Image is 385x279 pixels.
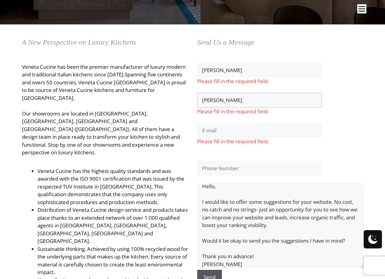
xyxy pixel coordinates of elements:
input: First name [197,63,322,78]
span: Sustainable thinking. Achieved by using 100% recycled wood for the underlying parts that makes up... [37,245,188,276]
span: A New Perspective on Luxury Kitchens [22,38,136,46]
img: burger-menu-svgrepo-com-30x30.jpg [357,4,366,13]
span: Please fill in the required field. [197,77,363,85]
span: Please fill in the required field. [197,138,363,145]
span: Send Us a Message [197,38,254,46]
input: E-mail [197,123,322,138]
input: Phone Number [197,161,322,176]
span: Veneta Cucine has the highest quality standards and was awarded with the ISO 9001 certification t... [37,167,184,206]
span: Spanning five continents and overs 50 countries, Veneta Cucine [GEOGRAPHIC_DATA] is proud to be s... [22,71,186,101]
span: Veneta Cucine has been the premier manufacturer of luxury modern and traditional Italian kitchens... [22,63,186,78]
span: Our showrooms are located in [GEOGRAPHIC_DATA], [GEOGRAPHIC_DATA], [GEOGRAPHIC_DATA] and [GEOGRAP... [22,110,180,156]
input: Last name [197,93,322,108]
span: Distribution of Veneta Cucine design service and products takes place thanks to an extended netwo... [37,206,188,244]
span: Please fill in the required field. [197,108,363,116]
